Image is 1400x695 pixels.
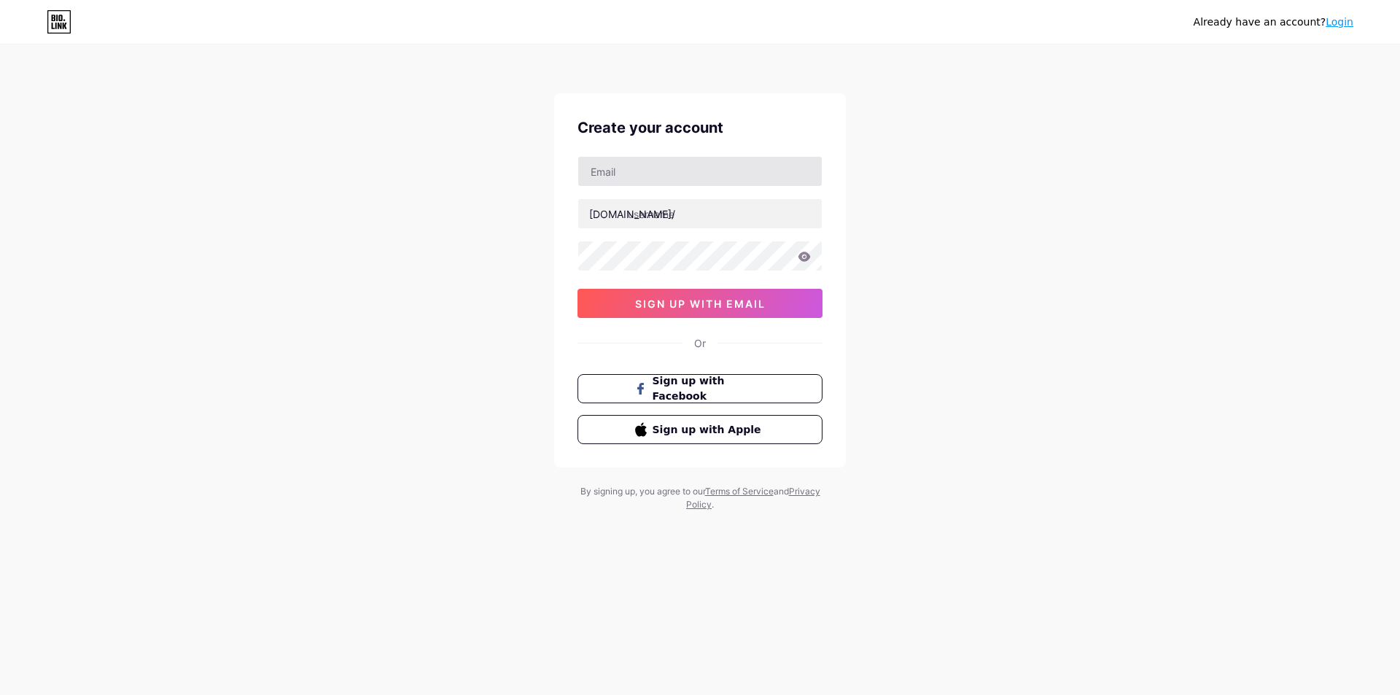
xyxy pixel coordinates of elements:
input: Email [578,157,822,186]
div: Already have an account? [1194,15,1353,30]
span: Sign up with Apple [653,422,766,438]
div: [DOMAIN_NAME]/ [589,206,675,222]
div: Create your account [577,117,822,139]
span: sign up with email [635,298,766,310]
span: Sign up with Facebook [653,373,766,404]
a: Login [1326,16,1353,28]
a: Terms of Service [705,486,774,497]
div: Or [694,335,706,351]
button: Sign up with Facebook [577,374,822,403]
div: By signing up, you agree to our and . [576,485,824,511]
button: sign up with email [577,289,822,318]
button: Sign up with Apple [577,415,822,444]
input: username [578,199,822,228]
